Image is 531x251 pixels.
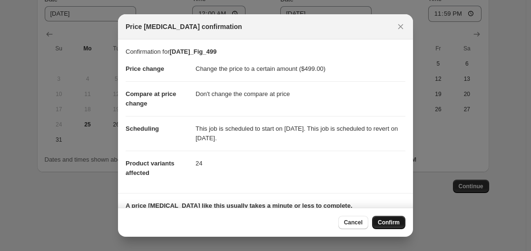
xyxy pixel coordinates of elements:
[338,216,368,229] button: Cancel
[372,216,405,229] button: Confirm
[344,219,363,226] span: Cancel
[169,48,216,55] b: [DATE]_Fig_499
[196,81,405,106] dd: Don't change the compare at price
[126,22,242,31] span: Price [MEDICAL_DATA] confirmation
[126,202,353,209] b: A price [MEDICAL_DATA] like this usually takes a minute or less to complete.
[126,47,405,57] p: Confirmation for
[378,219,400,226] span: Confirm
[196,116,405,151] dd: This job is scheduled to start on [DATE]. This job is scheduled to revert on [DATE].
[126,90,176,107] span: Compare at price change
[126,125,159,132] span: Scheduling
[126,65,164,72] span: Price change
[196,57,405,81] dd: Change the price to a certain amount ($499.00)
[126,160,175,176] span: Product variants affected
[196,151,405,176] dd: 24
[394,20,407,33] button: Close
